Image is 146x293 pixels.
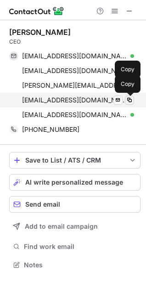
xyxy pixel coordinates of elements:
[9,174,140,191] button: AI write personalized message
[9,259,140,271] button: Notes
[9,218,140,235] button: Add to email campaign
[25,157,124,164] div: Save to List / ATS / CRM
[9,6,64,17] img: ContactOut v5.3.10
[9,152,140,169] button: save-profile-one-click
[22,125,79,134] span: [PHONE_NUMBER]
[9,240,140,253] button: Find work email
[25,201,60,208] span: Send email
[24,261,137,269] span: Notes
[9,196,140,213] button: Send email
[22,96,127,104] span: [EMAIL_ADDRESS][DOMAIN_NAME]
[22,81,127,90] span: [PERSON_NAME][EMAIL_ADDRESS][DOMAIN_NAME]
[9,38,140,46] div: CEO
[24,242,137,251] span: Find work email
[25,223,98,230] span: Add to email campaign
[22,111,127,119] span: [EMAIL_ADDRESS][DOMAIN_NAME]
[22,52,127,60] span: [EMAIL_ADDRESS][DOMAIN_NAME]
[22,67,127,75] span: [EMAIL_ADDRESS][DOMAIN_NAME]
[25,179,123,186] span: AI write personalized message
[9,28,71,37] div: [PERSON_NAME]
